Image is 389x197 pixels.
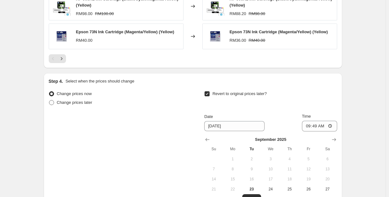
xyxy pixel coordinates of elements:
[226,146,240,152] span: Mo
[249,11,265,16] span: RM98.00
[261,184,280,194] button: Wednesday September 24 2025
[226,177,240,182] span: 15
[223,144,242,154] th: Monday
[330,135,338,144] button: Show next month, October 2025
[207,187,221,192] span: 21
[299,184,318,194] button: Friday September 26 2025
[245,177,259,182] span: 16
[76,38,93,43] span: RM40.00
[204,114,213,119] span: Date
[204,144,223,154] th: Sunday
[302,114,311,119] span: Time
[321,177,334,182] span: 20
[57,100,92,105] span: Change prices later
[49,78,63,84] h2: Step 4.
[249,38,265,43] span: RM40.00
[226,187,240,192] span: 22
[203,135,212,144] button: Show previous month, August 2025
[264,157,277,162] span: 3
[261,174,280,184] button: Wednesday September 17 2025
[242,184,261,194] button: Today Tuesday September 23 2025
[245,187,259,192] span: 23
[318,184,337,194] button: Saturday September 27 2025
[282,177,296,182] span: 18
[223,184,242,194] button: Monday September 22 2025
[204,174,223,184] button: Sunday September 14 2025
[282,167,296,172] span: 11
[223,154,242,164] button: Monday September 1 2025
[321,167,334,172] span: 13
[302,167,315,172] span: 12
[242,164,261,174] button: Tuesday September 9 2025
[282,146,296,152] span: Th
[280,154,299,164] button: Thursday September 4 2025
[204,184,223,194] button: Sunday September 21 2025
[280,164,299,174] button: Thursday September 11 2025
[302,157,315,162] span: 5
[299,164,318,174] button: Friday September 12 2025
[302,177,315,182] span: 19
[226,157,240,162] span: 1
[280,144,299,154] th: Thursday
[49,54,66,63] nav: Pagination
[299,174,318,184] button: Friday September 19 2025
[226,167,240,172] span: 8
[261,144,280,154] th: Wednesday
[299,144,318,154] th: Friday
[242,144,261,154] th: Tuesday
[245,146,259,152] span: Tu
[242,174,261,184] button: Tuesday September 16 2025
[318,144,337,154] th: Saturday
[76,29,174,34] span: Epson 73N Ink Cartridge (Magenta/Yellow) (Yellow)
[230,11,246,16] span: RM88.20
[299,154,318,164] button: Friday September 5 2025
[204,164,223,174] button: Sunday September 7 2025
[206,27,225,46] img: 73n3_80x.jpg
[282,187,296,192] span: 25
[212,91,267,96] span: Revert to original prices later?
[223,164,242,174] button: Monday September 8 2025
[302,146,315,152] span: Fr
[207,146,221,152] span: Su
[321,157,334,162] span: 6
[321,146,334,152] span: Sa
[264,146,277,152] span: We
[65,78,134,84] p: Select when the prices should change
[230,38,246,43] span: RM36.00
[302,187,315,192] span: 26
[204,121,265,131] input: 9/23/2025
[207,177,221,182] span: 14
[76,11,93,16] span: RM98.00
[223,174,242,184] button: Monday September 15 2025
[242,154,261,164] button: Tuesday September 2 2025
[207,167,221,172] span: 7
[264,167,277,172] span: 10
[57,54,66,63] button: Next
[264,177,277,182] span: 17
[321,187,334,192] span: 27
[57,91,92,96] span: Change prices now
[318,154,337,164] button: Saturday September 6 2025
[52,27,71,46] img: 73n3_80x.jpg
[230,29,328,34] span: Epson 73N Ink Cartridge (Magenta/Yellow) (Yellow)
[245,157,259,162] span: 2
[282,157,296,162] span: 4
[280,184,299,194] button: Thursday September 25 2025
[264,187,277,192] span: 24
[261,154,280,164] button: Wednesday September 3 2025
[318,164,337,174] button: Saturday September 13 2025
[280,174,299,184] button: Thursday September 18 2025
[245,167,259,172] span: 9
[318,174,337,184] button: Saturday September 20 2025
[95,11,114,16] span: RM100.00
[261,164,280,174] button: Wednesday September 10 2025
[302,121,337,131] input: 12:00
